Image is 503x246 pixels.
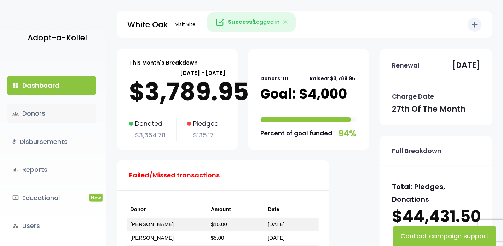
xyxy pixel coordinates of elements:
[12,195,19,201] i: ondemand_video
[208,201,265,218] th: Amount
[261,74,288,83] p: Donors: 111
[130,221,174,227] a: [PERSON_NAME]
[275,13,296,32] button: Close
[129,130,166,141] p: $3,654.78
[7,216,96,235] a: manage_accountsUsers
[129,58,198,68] p: This Month's Breakdown
[129,170,220,181] p: Failed/Missed transactions
[12,82,19,89] i: dashboard
[392,206,480,228] p: $44,431.50
[268,221,284,227] a: [DATE]
[172,18,199,31] a: Visit Site
[393,226,496,246] button: Contact campaign support
[12,137,16,147] i: $
[12,223,19,229] i: manage_accounts
[211,235,224,241] a: $5.00
[127,201,208,218] th: Donor
[187,118,219,129] p: Pledged
[452,58,480,72] p: [DATE]
[12,111,19,117] span: groups
[470,20,479,29] i: add
[392,180,480,206] p: Total: Pledges, Donations
[7,104,96,123] a: groupsDonors
[129,78,225,106] p: $3,789.95
[339,126,357,141] p: 94%
[392,102,466,116] p: 27th of the month
[265,201,319,218] th: Date
[12,166,19,173] i: bar_chart
[129,118,166,129] p: Donated
[261,128,333,139] p: Percent of goal funded
[392,91,434,102] p: Charge Date
[268,235,284,241] a: [DATE]
[127,18,168,32] p: White Oak
[129,68,225,78] p: [DATE] - [DATE]
[7,160,96,179] a: bar_chartReports
[24,20,87,55] a: Adopt-a-Kollel
[392,145,441,157] p: Full Breakdown
[468,18,482,32] button: add
[130,235,174,241] a: [PERSON_NAME]
[211,221,227,227] a: $10.00
[89,194,103,202] span: New
[7,76,96,95] a: dashboardDashboard
[261,87,347,101] p: Goal: $4,000
[392,60,420,71] p: Renewal
[7,188,96,207] a: ondemand_videoEducationalNew
[228,18,254,25] strong: Success!
[187,130,219,141] p: $135.17
[28,31,87,45] p: Adopt-a-Kollel
[207,12,296,32] div: Logged in
[7,132,96,151] a: $Disbursements
[310,74,355,83] p: Raised: $3,789.95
